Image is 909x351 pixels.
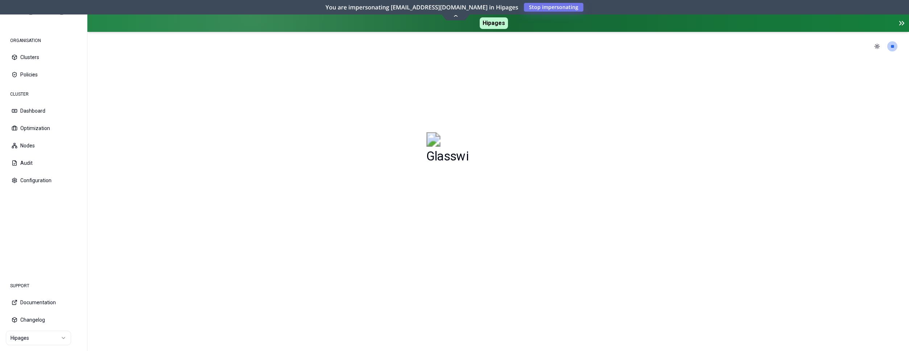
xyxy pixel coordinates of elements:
span: Hipages [480,17,508,29]
button: Changelog [6,312,81,328]
button: Policies [6,67,81,83]
button: Audit [6,155,81,171]
button: Optimization [6,120,81,136]
button: Nodes [6,138,81,154]
button: Configuration [6,172,81,188]
button: Documentation [6,294,81,310]
div: CLUSTER [6,87,81,101]
div: ORGANISATION [6,33,81,48]
button: Clusters [6,49,81,65]
div: SUPPORT [6,279,81,293]
button: Dashboard [6,103,81,119]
